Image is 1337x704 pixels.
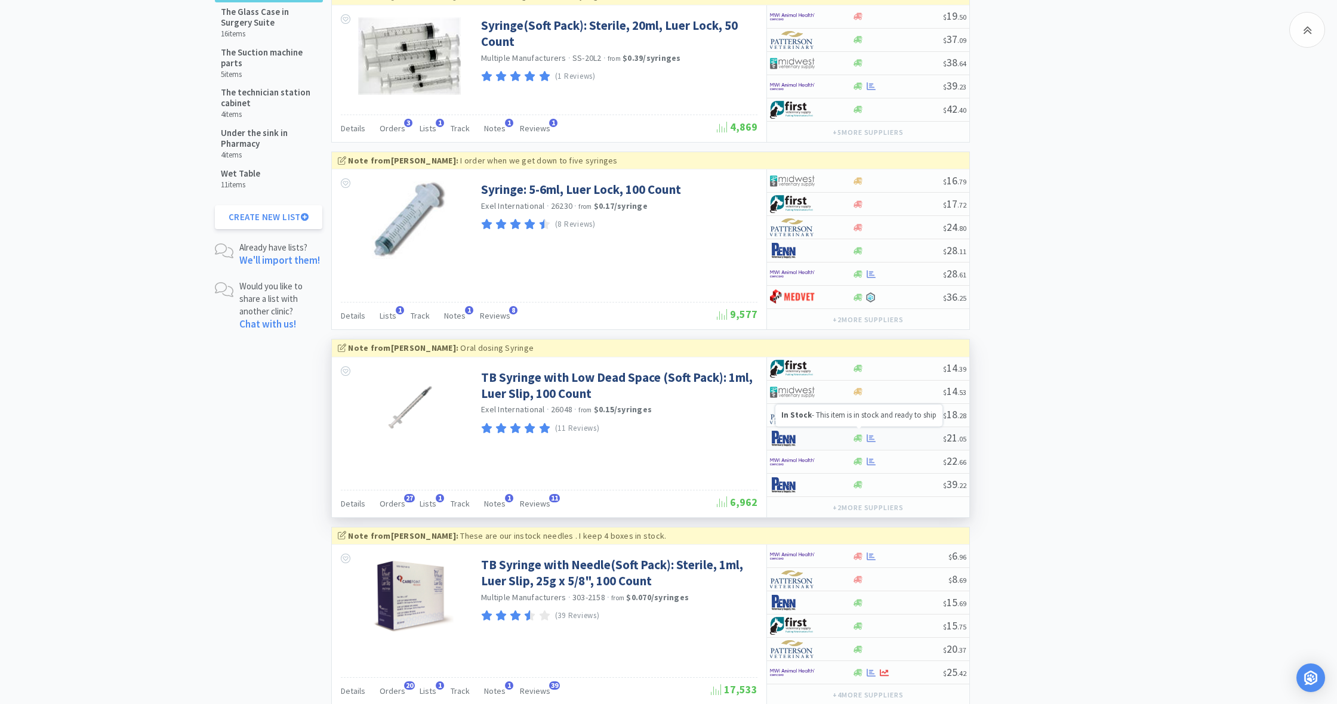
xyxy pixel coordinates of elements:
span: $ [948,576,952,585]
span: $ [943,82,947,91]
span: Orders [380,686,405,696]
p: (39 Reviews) [555,610,600,622]
span: . 23 [957,82,966,91]
img: 67d67680309e4a0bb49a5ff0391dcc42_6.png [770,617,815,635]
span: 38 [943,55,966,69]
span: 26230 [551,200,572,211]
span: 20 [943,642,966,656]
img: e1133ece90fa4a959c5ae41b0808c578_9.png [770,242,815,260]
span: 25 [943,665,966,679]
span: $ [943,458,947,467]
h6: 16 items [221,29,317,39]
span: $ [943,599,947,608]
span: 8 [948,572,966,586]
span: · [574,404,577,415]
span: $ [943,200,947,209]
strong: Note from [PERSON_NAME] : [348,530,458,541]
span: 6 [948,549,966,563]
span: $ [943,669,947,678]
span: 21 [943,431,966,444]
span: . 53 [957,388,966,397]
img: f5e969b455434c6296c6d81ef179fa71_3.png [770,570,815,588]
h6: 11 items [221,180,260,190]
span: . 28 [957,411,966,420]
span: $ [943,365,947,373]
span: $ [943,106,947,115]
button: Create New List [215,205,322,229]
span: 1 [436,494,444,502]
span: . 05 [957,434,966,443]
span: $ [943,646,947,654]
img: 4dd14cff54a648ac9e977f0c5da9bc2e_5.png [770,383,815,401]
span: $ [943,247,947,256]
img: d9f899fb738e4084b34aa8ab620ae592_189438.jpeg [371,181,448,259]
span: 28 [943,267,966,280]
img: 67d67680309e4a0bb49a5ff0391dcc42_6.png [770,195,815,213]
span: 20 [404,681,415,690]
span: 1 [396,306,404,314]
img: bdd3c0f4347043b9a893056ed883a29a_120.png [770,288,815,306]
span: $ [943,13,947,21]
h5: The technician station cabinet [221,87,317,109]
span: 27 [404,494,415,502]
span: 15 [943,619,966,632]
img: f5e969b455434c6296c6d81ef179fa71_3.png [770,406,815,424]
button: +4more suppliers [827,687,910,703]
span: 17,533 [711,683,757,696]
span: . 96 [957,552,966,561]
span: from [578,202,592,211]
div: These are our instock needles . I keep 4 boxes in stock. [338,529,963,542]
span: . 11 [957,247,966,256]
span: 1 [436,119,444,127]
h5: Wet Table [221,168,260,179]
span: . 37 [957,646,966,654]
img: b572cf21d9e94cd3b9e6fd25914c39fc_10530.png [358,17,460,95]
span: . 22 [957,481,966,490]
span: Lists [420,686,436,696]
span: 1 [505,681,513,690]
p: (8 Reviews) [555,218,596,231]
span: $ [948,552,952,561]
span: Reviews [480,310,510,321]
img: f6b2451649754179b5b4e0c70c3f7cb0_2.png [770,663,815,681]
span: $ [943,294,947,302]
a: TB Syringe with Low Dead Space (Soft Pack): 1ml, Luer Slip, 100 Count [481,369,754,402]
a: Syringe(Soft Pack): Sterile, 20ml, Luer Lock, 50 Count [481,17,754,50]
img: cbfee6d5a19c4018a06b026fd1908b04_330734.png [373,369,446,447]
img: f6b2451649754179b5b4e0c70c3f7cb0_2.png [770,78,815,95]
p: Already have lists? [239,241,320,254]
span: Reviews [520,123,550,134]
span: 15 [943,595,966,609]
span: . 39 [957,365,966,373]
span: . 69 [957,599,966,608]
span: · [547,200,549,211]
span: 1 [505,119,513,127]
span: Track [451,498,470,509]
h6: 4 items [221,110,317,119]
span: from [578,406,592,414]
span: Lists [420,498,436,509]
h5: The Suction machine parts [221,47,317,69]
h5: The Glass Case in Surgery Suite [221,7,317,28]
span: 17 [943,197,966,211]
a: We'll import them! [239,254,320,267]
span: . 66 [957,458,966,467]
span: $ [943,270,947,279]
span: . 79 [957,177,966,186]
strong: In Stock [781,410,812,420]
span: 37 [943,32,966,46]
img: e1133ece90fa4a959c5ae41b0808c578_9.png [770,594,815,612]
img: f6b2451649754179b5b4e0c70c3f7cb0_2.png [770,547,815,565]
span: 303-2158 [572,592,605,603]
span: from [608,54,621,63]
span: Notes [484,123,506,134]
span: 26048 [551,404,572,415]
a: Exel International [481,200,545,211]
span: 4,869 [717,120,757,134]
span: Details [341,310,365,321]
span: $ [943,36,947,45]
span: Notes [484,498,506,509]
span: Orders [380,498,405,509]
span: Track [411,310,430,321]
span: . 64 [957,59,966,68]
